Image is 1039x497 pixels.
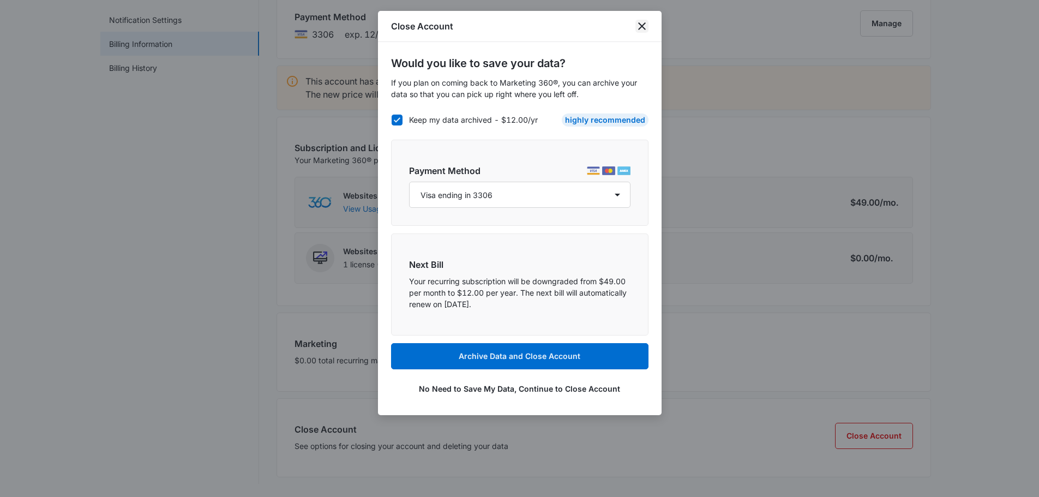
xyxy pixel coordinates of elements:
[391,114,538,125] label: Keep my data archived - $12.00/yr
[409,258,630,271] h6: Next Bill
[391,343,648,369] button: Archive Data and Close Account
[391,376,648,402] button: No Need to Save My Data, Continue to Close Account
[409,164,481,177] h6: Payment Method
[562,113,648,127] div: HIGHLY RECOMMENDED
[391,55,648,71] h5: Would you like to save your data?
[391,20,453,33] h1: Close Account
[409,276,630,310] p: Your recurring subscription will be downgraded from $49.00 per month to $12.00 per year. The next...
[635,20,648,33] button: close
[391,77,648,100] p: If you plan on coming back to Marketing 360®, you can archive your data so that you can pick up r...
